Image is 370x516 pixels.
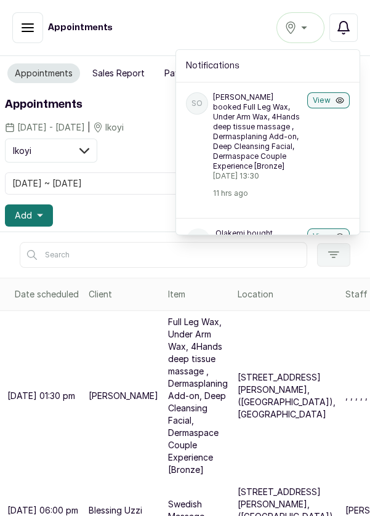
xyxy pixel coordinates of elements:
[15,288,79,300] div: Date scheduled
[238,288,336,300] div: Location
[191,99,203,108] p: SO
[213,188,302,198] p: 11 hrs ago
[13,144,31,157] span: Ikoyi
[20,242,307,268] input: Search
[345,390,368,402] p: , , , , ,
[7,390,75,402] p: [DATE] 01:30 pm
[5,96,365,113] h1: Appointments
[17,121,85,134] span: [DATE] - [DATE]
[168,288,228,300] div: Item
[168,316,228,476] p: Full Leg Wax, Under Arm Wax, 4Hands deep tissue massage , Dermasplaning Add-on, Deep Cleansing Fa...
[105,121,124,134] span: Ikoyi
[157,63,263,83] button: Payment Transactions
[15,209,32,222] span: Add
[7,63,80,83] button: Appointments
[307,92,350,108] button: View
[213,92,302,171] p: [PERSON_NAME] booked Full Leg Wax, Under Arm Wax, 4Hands deep tissue massage , Dermasplaning Add-...
[186,60,350,72] h2: Notifications
[238,371,336,421] p: [STREET_ADDRESS][PERSON_NAME], ([GEOGRAPHIC_DATA]), [GEOGRAPHIC_DATA]
[89,390,158,402] p: [PERSON_NAME]
[5,139,97,163] button: Ikoyi
[307,228,350,244] button: View
[213,171,302,181] p: [DATE] 13:30
[85,63,152,83] button: Sales Report
[6,173,185,194] input: Select date
[89,288,158,300] div: Client
[5,204,53,227] button: Add
[48,22,113,34] h1: Appointments
[87,121,90,134] span: |
[215,228,302,258] p: Olakemi bought voucher Deep Cleansing Facial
